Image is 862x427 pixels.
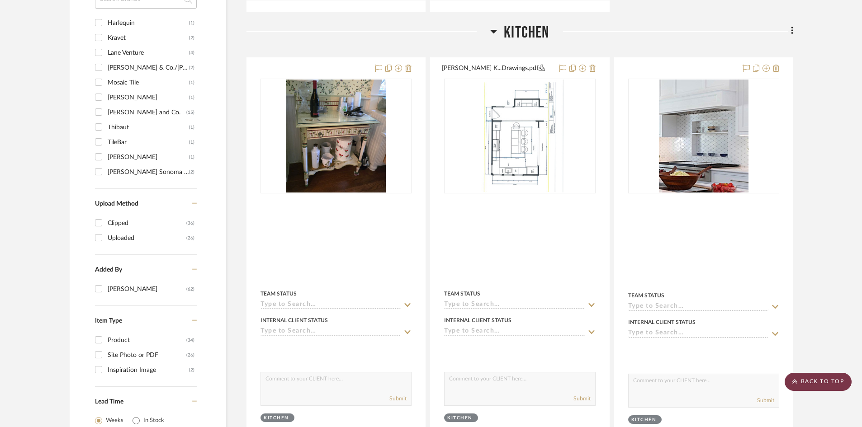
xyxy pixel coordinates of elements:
div: Kitchen [264,415,289,422]
img: null [476,80,564,192]
div: (1) [189,16,194,30]
div: (34) [186,333,194,347]
span: Added By [95,267,122,273]
div: Mosaic Tile [108,75,189,90]
div: (2) [189,31,194,45]
input: Type to Search… [260,328,401,336]
span: Item Type [95,318,122,324]
div: (62) [186,282,194,296]
div: (2) [189,61,194,75]
label: In Stock [143,416,164,425]
div: 0 [261,79,411,193]
div: [PERSON_NAME] Sonoma Home [108,165,189,179]
div: [PERSON_NAME] [108,90,189,105]
input: Type to Search… [444,301,584,310]
div: (36) [186,216,194,230]
label: Weeks [106,416,123,425]
div: Clipped [108,216,186,230]
span: Lead Time [95,399,123,405]
div: Thibaut [108,120,189,135]
button: [PERSON_NAME] K...Drawings.pdf [442,63,553,74]
scroll-to-top-button: BACK TO TOP [785,373,852,391]
div: (15) [186,105,194,120]
div: 0 [445,79,595,193]
div: Team Status [444,290,480,298]
input: Type to Search… [260,301,401,310]
input: Type to Search… [628,303,768,311]
button: Submit [389,394,407,403]
div: Inspiration Image [108,363,189,377]
div: (1) [189,120,194,135]
div: Team Status [260,290,297,298]
div: Kravet [108,31,189,45]
span: Kitchen [504,23,549,42]
div: TileBar [108,135,189,150]
img: null [659,80,748,192]
span: Upload Method [95,201,138,207]
div: (26) [186,231,194,245]
img: null [286,80,386,192]
div: (26) [186,348,194,362]
div: (1) [189,75,194,90]
div: (2) [189,363,194,377]
button: Submit [757,396,774,404]
div: [PERSON_NAME] [108,150,189,164]
div: (4) [189,46,194,60]
div: (1) [189,135,194,150]
div: Product [108,333,186,347]
div: [PERSON_NAME] & Co./[PERSON_NAME] [108,61,189,75]
input: Type to Search… [444,328,584,336]
div: Team Status [628,291,664,300]
div: Lane Venture [108,46,189,60]
button: Submit [573,394,591,403]
div: (2) [189,165,194,179]
div: [PERSON_NAME] [108,282,186,296]
div: Kitchen [631,417,657,423]
div: (1) [189,90,194,105]
div: Site Photo or PDF [108,348,186,362]
div: Kitchen [447,415,473,422]
div: Internal Client Status [260,316,328,324]
div: (1) [189,150,194,164]
input: Type to Search… [628,329,768,338]
div: Harlequin [108,16,189,30]
div: Uploaded [108,231,186,245]
div: Internal Client Status [628,318,696,326]
div: [PERSON_NAME] and Co. [108,105,186,120]
div: Internal Client Status [444,316,512,324]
